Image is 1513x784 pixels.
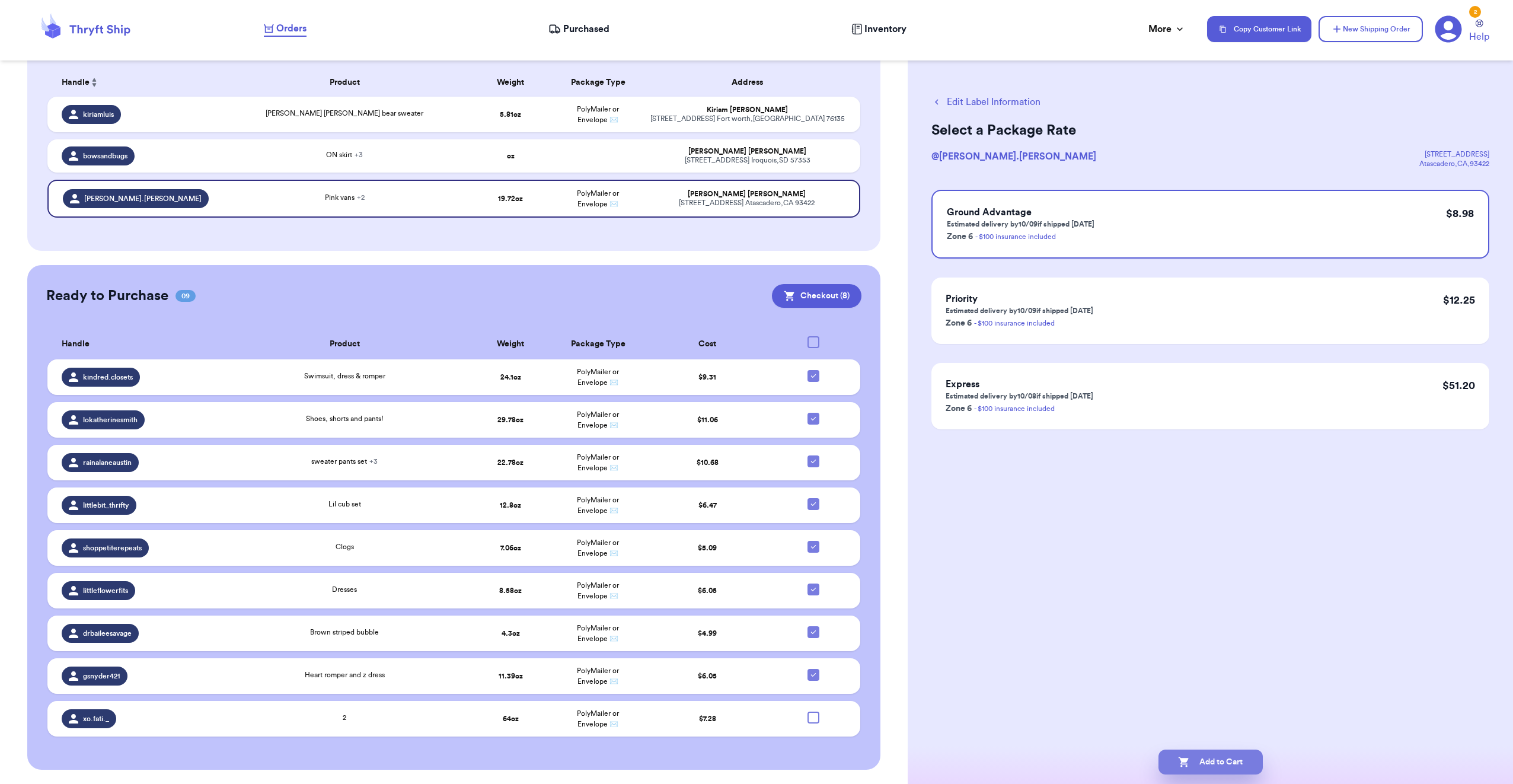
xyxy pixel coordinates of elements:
th: Cost [642,329,773,359]
strong: 24.1 oz [500,374,521,381]
th: Package Type [554,329,641,359]
span: lokatherinesmith [83,415,138,425]
span: kiriamluis [83,110,114,119]
span: PolyMailer or Envelope ✉️ [577,454,619,471]
span: $ 10.68 [697,459,719,466]
span: xo.fati._ [83,714,109,724]
a: - $100 insurance included [974,320,1055,327]
span: PolyMailer or Envelope ✉️ [577,667,619,685]
span: Dresses [332,586,357,593]
span: Swimsuit, dress & romper [304,372,385,380]
strong: 29.78 oz [497,416,524,423]
span: Clogs [336,543,354,550]
span: $ 5.09 [698,544,717,552]
button: Add to Cart [1158,750,1263,775]
div: Kiriam [PERSON_NAME] [649,106,847,114]
span: PolyMailer or Envelope ✉️ [577,368,619,386]
span: littleflowerfits [83,586,128,595]
span: littlebit_thrifty [83,501,129,510]
strong: 5.81 oz [500,111,521,118]
span: rainalaneaustin [83,458,132,467]
span: [PERSON_NAME] [PERSON_NAME] bear sweater [266,110,423,117]
th: Address [642,68,861,97]
span: + 2 [357,194,365,201]
div: 2 [1469,6,1481,18]
span: ON skirt [326,151,363,158]
span: PolyMailer or Envelope ✉️ [577,496,619,514]
span: PolyMailer or Envelope ✉️ [577,624,619,642]
span: Handle [62,77,90,89]
div: [STREET_ADDRESS] Fort worth , [GEOGRAPHIC_DATA] 76135 [649,114,847,123]
span: PolyMailer or Envelope ✉️ [577,106,619,123]
span: PolyMailer or Envelope ✉️ [577,710,619,728]
strong: 8.58 oz [499,587,522,594]
span: Zone 6 [946,319,972,327]
a: - $100 insurance included [974,405,1055,412]
strong: 12.8 oz [500,502,521,509]
span: Pink vans [325,194,365,201]
button: Copy Customer Link [1207,16,1311,42]
button: Sort ascending [90,75,99,90]
p: $ 51.20 [1442,377,1475,394]
span: Priority [946,294,978,304]
span: $ 6.05 [698,673,717,680]
span: PolyMailer or Envelope ✉️ [577,539,619,557]
span: Ground Advantage [947,208,1032,217]
div: More [1148,22,1186,36]
div: [PERSON_NAME] [PERSON_NAME] [649,190,845,199]
span: PolyMailer or Envelope ✉️ [577,582,619,600]
span: Handle [62,338,90,350]
button: Checkout (8) [772,284,861,308]
span: bowsandbugs [83,151,127,161]
strong: oz [507,152,515,160]
p: Estimated delivery by 10/08 if shipped [DATE] [946,391,1093,401]
span: [PERSON_NAME].[PERSON_NAME] [84,194,202,203]
span: Purchased [563,22,609,36]
span: $ 6.05 [698,587,717,594]
a: 2 [1435,15,1462,43]
span: + 3 [369,458,378,465]
a: Inventory [851,22,906,36]
strong: 4.3 oz [502,630,520,637]
span: Inventory [864,22,906,36]
span: Orders [276,21,307,36]
a: Orders [264,21,307,37]
span: kindred.closets [83,372,133,382]
th: Product [222,329,467,359]
a: Purchased [548,22,609,36]
p: $ 8.98 [1446,205,1474,222]
p: Estimated delivery by 10/09 if shipped [DATE] [946,306,1093,315]
span: shoppetiterepeats [83,543,142,553]
div: [STREET_ADDRESS] [1419,149,1489,159]
span: @ [PERSON_NAME].[PERSON_NAME] [931,152,1096,161]
span: Shoes, shorts and pants! [306,415,384,422]
div: [STREET_ADDRESS] Atascadero , CA 93422 [649,199,845,208]
span: 09 [175,290,196,302]
strong: 64 oz [503,715,519,722]
button: Edit Label Information [931,95,1040,109]
h2: Select a Package Rate [931,121,1489,140]
span: $ 9.31 [698,374,716,381]
span: Help [1469,30,1489,44]
h2: Ready to Purchase [46,286,168,305]
span: PolyMailer or Envelope ✉️ [577,411,619,429]
span: $ 4.99 [698,630,717,637]
div: [STREET_ADDRESS] Iroquois , SD 57353 [649,156,847,165]
span: Zone 6 [947,232,973,241]
span: gsnyder421 [83,671,120,681]
span: $ 6.47 [698,502,717,509]
span: Zone 6 [946,404,972,413]
strong: 22.78 oz [497,459,524,466]
span: 2 [343,714,346,721]
span: + 3 [355,151,363,158]
th: Weight [467,68,554,97]
p: $ 12.25 [1443,292,1475,308]
th: Weight [467,329,554,359]
a: Help [1469,20,1489,44]
strong: 11.39 oz [499,673,523,680]
button: New Shipping Order [1319,16,1423,42]
span: Brown striped bubble [310,629,379,636]
th: Package Type [554,68,641,97]
div: Atascadero , CA , 93422 [1419,159,1489,168]
p: Estimated delivery by 10/09 if shipped [DATE] [947,219,1094,229]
